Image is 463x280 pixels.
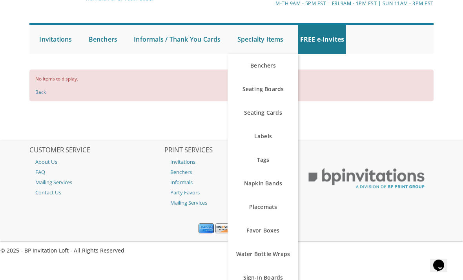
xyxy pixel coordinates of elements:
[199,223,214,234] img: American Express
[29,177,163,187] a: Mailing Services
[29,187,163,198] a: Contact Us
[298,25,346,54] a: FREE e-Invites
[29,70,433,101] div: No items to display.
[35,89,46,95] a: Back
[215,223,231,234] img: Discover
[228,77,298,101] a: Seating Boards
[164,167,298,177] a: Benchers
[87,25,120,54] a: Benchers
[228,124,298,148] a: Labels
[430,249,455,272] iframe: chat widget
[132,25,222,54] a: Informals / Thank You Cards
[228,219,298,242] a: Favor Boxes
[228,54,298,77] a: Benchers
[164,187,298,198] a: Party Favors
[228,172,298,195] a: Napkin Bands
[235,25,286,54] a: Specialty Items
[228,148,298,172] a: Tags
[164,146,298,154] h2: PRINT SERVICES
[228,242,298,266] a: Water Bottle Wraps
[299,162,433,195] img: BP Print Group
[164,157,298,167] a: Invitations
[29,146,163,154] h2: CUSTOMER SERVICE
[164,198,298,208] a: Mailing Services
[164,177,298,187] a: Informals
[228,195,298,219] a: Placemats
[29,157,163,167] a: About Us
[37,25,74,54] a: Invitations
[228,101,298,124] a: Seating Cards
[29,167,163,177] a: FAQ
